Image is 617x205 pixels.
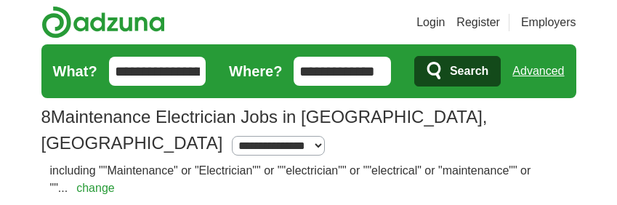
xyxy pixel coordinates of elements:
[456,14,500,31] a: Register
[521,14,576,31] a: Employers
[53,60,97,82] label: What?
[229,60,282,82] label: Where?
[450,57,488,86] span: Search
[41,104,51,130] span: 8
[76,182,115,194] a: change
[41,107,488,153] h1: Maintenance Electrician Jobs in [GEOGRAPHIC_DATA], [GEOGRAPHIC_DATA]
[414,56,501,87] button: Search
[41,6,165,39] img: Adzuna logo
[50,162,568,197] h2: including ""Maintenance" or "Electrician"" or ""electrician"" or ""electrical" or "maintenance"" ...
[512,57,564,86] a: Advanced
[416,14,445,31] a: Login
